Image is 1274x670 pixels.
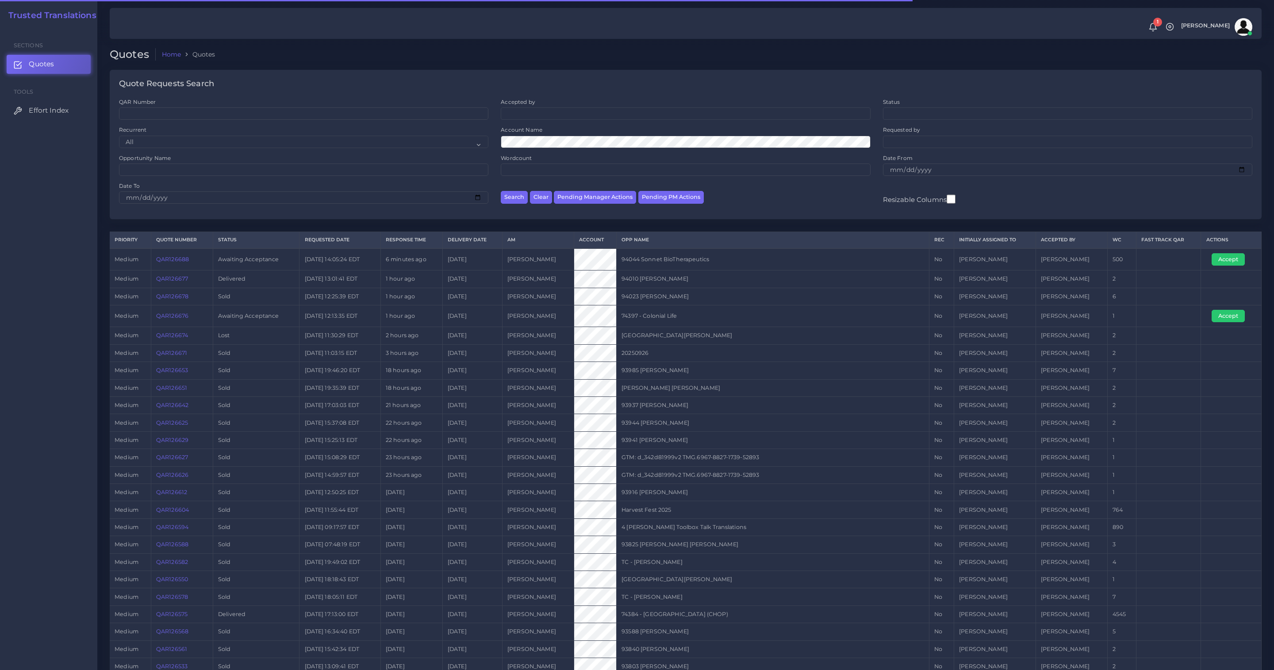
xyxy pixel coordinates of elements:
span: medium [115,541,138,548]
td: 94023 [PERSON_NAME] [617,288,929,305]
td: [PERSON_NAME] [954,431,1036,449]
h4: Quote Requests Search [119,79,214,89]
span: medium [115,350,138,356]
td: [PERSON_NAME] [954,397,1036,414]
a: QAR126653 [156,367,188,373]
td: [DATE] 19:35:39 EDT [299,379,380,396]
span: medium [115,419,138,426]
a: QAR126688 [156,256,189,263]
td: [DATE] 14:59:57 EDT [299,466,380,483]
a: QAR126604 [156,506,189,513]
td: [DATE] 12:25:39 EDT [299,288,380,305]
td: No [929,344,954,362]
td: [PERSON_NAME] [954,518,1036,536]
td: [DATE] [442,362,502,379]
td: [PERSON_NAME] [502,288,574,305]
label: Requested by [883,126,921,133]
td: [PERSON_NAME] [1036,431,1107,449]
td: 1 hour ago [380,305,442,327]
td: [DATE] [442,605,502,623]
td: [PERSON_NAME] [954,248,1036,270]
td: [PERSON_NAME] [502,327,574,344]
th: Status [213,232,299,248]
td: 2 [1107,414,1136,431]
td: [PERSON_NAME] [954,588,1036,605]
th: Initially Assigned to [954,232,1036,248]
td: [PERSON_NAME] [1036,288,1107,305]
a: QAR126671 [156,350,187,356]
td: No [929,288,954,305]
td: [DATE] 07:48:19 EDT [299,536,380,553]
button: Accept [1212,310,1245,322]
a: QAR126568 [156,628,188,635]
td: Sold [213,344,299,362]
td: [PERSON_NAME] [1036,571,1107,588]
a: Trusted Translations [2,11,96,21]
td: [DATE] [442,344,502,362]
td: No [929,431,954,449]
td: [DATE] 15:08:29 EDT [299,449,380,466]
td: Sold [213,449,299,466]
td: 764 [1107,501,1136,518]
a: Accept [1212,255,1251,262]
td: 6 minutes ago [380,248,442,270]
label: Opportunity Name [119,154,171,162]
td: [DATE] [442,327,502,344]
span: medium [115,489,138,495]
td: [PERSON_NAME] [954,270,1036,288]
span: medium [115,312,138,319]
td: [PERSON_NAME] [954,344,1036,362]
img: avatar [1235,18,1252,36]
th: Quote Number [151,232,213,248]
td: [PERSON_NAME] [502,414,574,431]
td: 1 [1107,571,1136,588]
th: Requested Date [299,232,380,248]
td: GTM: d_342d81999v2 TMG.6967-8827-1739-52893 [617,449,929,466]
td: [GEOGRAPHIC_DATA][PERSON_NAME] [617,327,929,344]
li: Quotes [181,50,215,59]
td: Sold [213,397,299,414]
td: 93944 [PERSON_NAME] [617,414,929,431]
td: [PERSON_NAME] [1036,248,1107,270]
label: Date From [883,154,913,162]
td: No [929,588,954,605]
td: 21 hours ago [380,397,442,414]
td: 23 hours ago [380,466,442,483]
label: Recurrent [119,126,146,133]
td: [DATE] 09:17:57 EDT [299,518,380,536]
td: [PERSON_NAME] [502,536,574,553]
label: Status [883,98,900,106]
td: 4 [1107,553,1136,571]
td: [PERSON_NAME] [1036,466,1107,483]
td: [DATE] 19:49:02 EDT [299,553,380,571]
a: QAR126625 [156,419,188,426]
th: Accepted by [1036,232,1107,248]
td: Sold [213,571,299,588]
td: 1 [1107,466,1136,483]
td: TC - [PERSON_NAME] [617,553,929,571]
td: [DATE] [442,414,502,431]
a: QAR126627 [156,454,188,461]
td: [PERSON_NAME] [1036,305,1107,327]
td: 3 hours ago [380,344,442,362]
span: Effort Index [29,106,69,115]
td: [DATE] 11:55:44 EDT [299,501,380,518]
td: [DATE] 14:05:24 EDT [299,248,380,270]
td: 1 [1107,449,1136,466]
td: [DATE] [380,605,442,623]
span: 1 [1153,18,1162,27]
td: 93916 [PERSON_NAME] [617,484,929,501]
td: [DATE] 12:50:25 EDT [299,484,380,501]
a: QAR126674 [156,332,188,339]
td: [PERSON_NAME] [1036,518,1107,536]
a: [PERSON_NAME]avatar [1177,18,1255,36]
td: [PERSON_NAME] [502,571,574,588]
td: [DATE] 19:46:20 EDT [299,362,380,379]
td: [PERSON_NAME] [502,344,574,362]
td: [PERSON_NAME] [954,327,1036,344]
td: Sold [213,431,299,449]
td: [DATE] [380,588,442,605]
td: No [929,362,954,379]
td: [PERSON_NAME] [502,362,574,379]
td: [PERSON_NAME] [1036,397,1107,414]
